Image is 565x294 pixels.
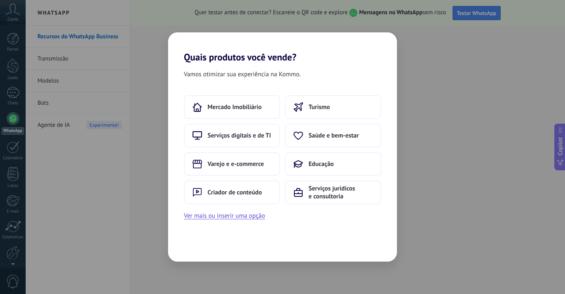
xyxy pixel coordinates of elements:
[184,95,280,119] button: Mercado Imobiliário
[168,32,397,63] h2: Quais produtos você vende?
[309,132,359,139] span: Saúde e bem-estar
[309,160,334,168] span: Educação
[184,181,280,204] button: Criador de conteúdo
[285,152,381,176] button: Educação
[208,160,264,168] span: Varejo e e-commerce
[285,95,381,119] button: Turismo
[208,103,262,111] span: Mercado Imobiliário
[285,124,381,147] button: Saúde e bem-estar
[285,181,381,204] button: Serviços jurídicos e consultoria
[184,69,301,79] span: Vamos otimizar sua experiência na Kommo.
[208,188,262,196] span: Criador de conteúdo
[184,152,280,176] button: Varejo e e-commerce
[309,185,372,200] span: Serviços jurídicos e consultoria
[309,103,330,111] span: Turismo
[184,124,280,147] button: Serviços digitais e de TI
[184,211,265,221] button: Ver mais ou inserir uma opção
[208,132,271,139] span: Serviços digitais e de TI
